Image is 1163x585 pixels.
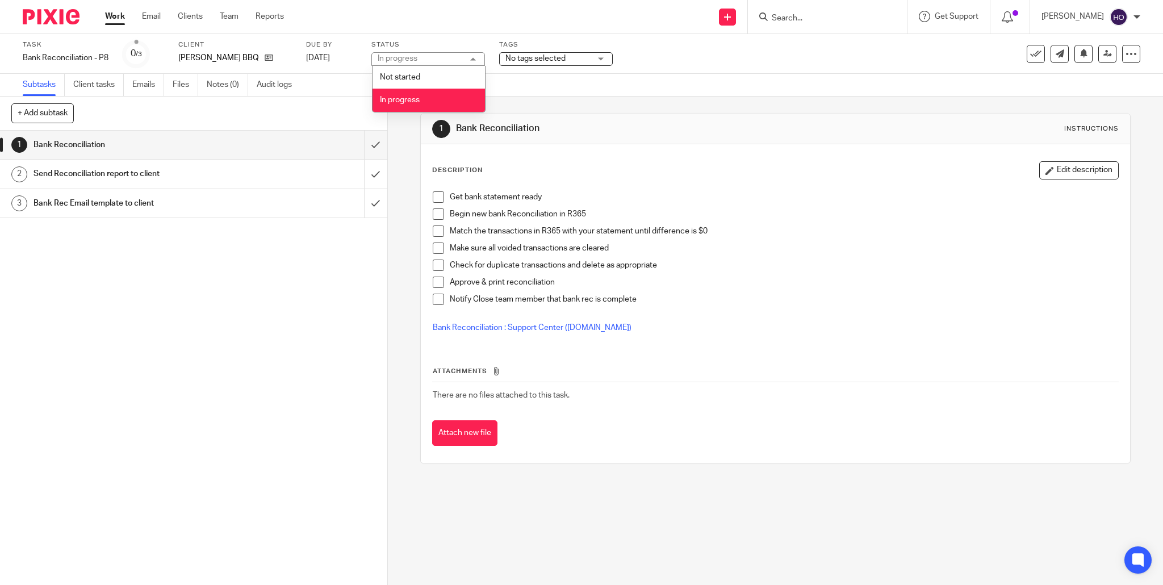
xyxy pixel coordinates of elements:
span: Attachments [433,368,487,374]
p: Check for duplicate transactions and delete as appropriate [450,260,1119,271]
div: 0 [131,47,142,60]
div: 1 [432,120,450,138]
div: Bank Reconciliation - P8 [23,52,108,64]
label: Client [178,40,292,49]
span: Get Support [935,12,978,20]
label: Status [371,40,485,49]
img: svg%3E [1110,8,1128,26]
a: Files [173,74,198,96]
a: Audit logs [257,74,300,96]
img: Pixie [23,9,80,24]
a: Work [105,11,125,22]
a: Subtasks [23,74,65,96]
h1: Bank Rec Email template to client [34,195,246,212]
a: Bank Reconciliation : Support Center ([DOMAIN_NAME]) [433,324,631,332]
p: Begin new bank Reconciliation in R365 [450,208,1119,220]
span: [DATE] [306,54,330,62]
h1: Send Reconciliation report to client [34,165,246,182]
a: Email [142,11,161,22]
a: Client tasks [73,74,124,96]
button: Edit description [1039,161,1119,179]
a: Emails [132,74,164,96]
label: Tags [499,40,613,49]
span: No tags selected [505,55,566,62]
label: Due by [306,40,357,49]
span: Not started [380,73,420,81]
a: Reports [256,11,284,22]
p: Match the transactions in R365 with your statement until difference is $0 [450,225,1119,237]
h1: Bank Reconciliation [34,136,246,153]
a: Clients [178,11,203,22]
p: [PERSON_NAME] [1041,11,1104,22]
span: There are no files attached to this task. [433,391,570,399]
p: Make sure all voided transactions are cleared [450,243,1119,254]
div: 1 [11,137,27,153]
div: In progress [378,55,417,62]
div: Instructions [1064,124,1119,133]
p: Approve & print reconciliation [450,277,1119,288]
span: In progress [380,96,420,104]
div: 3 [11,195,27,211]
a: Notes (0) [207,74,248,96]
p: Get bank statement ready [450,191,1119,203]
h1: Bank Reconciliation [456,123,800,135]
p: Description [432,166,483,175]
label: Task [23,40,108,49]
p: [PERSON_NAME] BBQ [178,52,259,64]
p: Notify Close team member that bank rec is complete [450,294,1119,305]
input: Search [771,14,873,24]
button: + Add subtask [11,103,74,123]
a: Team [220,11,239,22]
div: 2 [11,166,27,182]
small: /3 [136,51,142,57]
button: Attach new file [432,420,497,446]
